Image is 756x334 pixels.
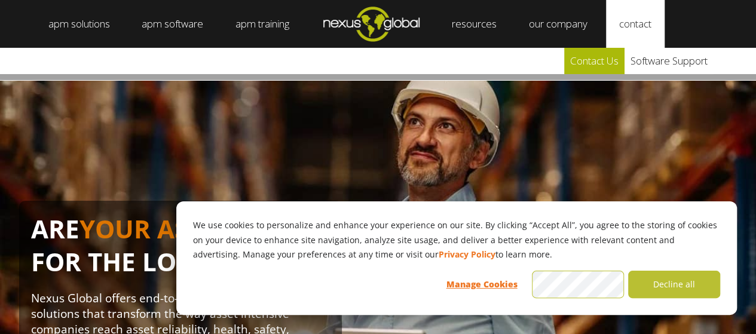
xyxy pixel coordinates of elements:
[625,48,714,74] a: Software Support
[176,201,737,315] div: Cookie banner
[79,212,244,246] span: YOUR ASSETS
[628,271,720,298] button: Decline all
[31,213,330,290] h1: ARE IN IT FOR THE LONG HAUL?
[436,271,528,298] button: Manage Cookies
[439,247,495,262] a: Privacy Policy
[193,218,720,262] p: We use cookies to personalize and enhance your experience on our site. By clicking “Accept All”, ...
[564,48,625,74] a: Contact Us
[532,271,624,298] button: Accept all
